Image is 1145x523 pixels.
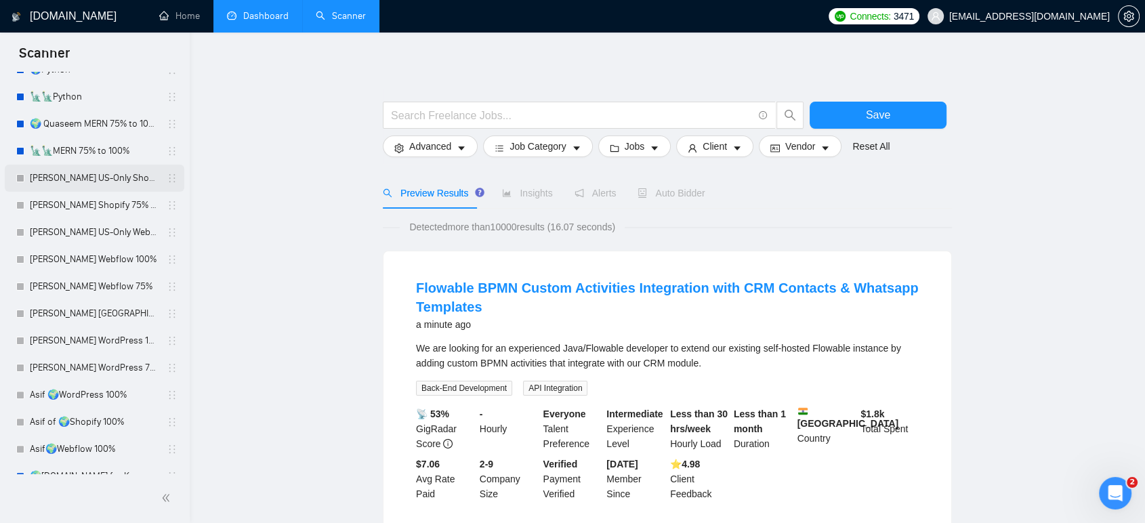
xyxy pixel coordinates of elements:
[443,439,453,448] span: info-circle
[167,308,178,319] span: holder
[400,219,625,234] span: Detected more than 10000 results (16.07 seconds)
[30,83,159,110] a: 🗽🗽Python
[167,362,178,373] span: holder
[383,188,480,198] span: Preview Results
[852,139,890,154] a: Reset All
[167,444,178,455] span: holder
[777,109,803,121] span: search
[667,457,731,501] div: Client Feedback
[638,188,647,198] span: robot
[667,406,731,451] div: Hourly Load
[598,135,671,157] button: folderJobscaret-down
[30,463,159,490] a: 🌍[DOMAIN_NAME] for Kamran
[477,457,541,501] div: Company Size
[167,390,178,400] span: holder
[797,406,899,429] b: [GEOGRAPHIC_DATA]
[776,102,804,129] button: search
[30,110,159,138] a: 🌍 Quaseem MERN 75% to 100%
[543,459,578,469] b: Verified
[894,9,914,24] span: 3471
[416,409,449,419] b: 📡 53%
[676,135,753,157] button: userClientcaret-down
[413,406,477,451] div: GigRadar Score
[416,316,919,333] div: a minute ago
[167,471,178,482] span: holder
[30,327,159,354] a: [PERSON_NAME] WordPress 100%
[606,409,663,419] b: Intermediate
[30,138,159,165] a: 🗽🗽MERN 75% to 100%
[416,280,919,314] a: Flowable BPMN Custom Activities Integration with CRM Contacts & Whatsapp Templates
[161,491,175,505] span: double-left
[759,111,768,120] span: info-circle
[457,143,466,153] span: caret-down
[866,106,890,123] span: Save
[759,135,841,157] button: idcardVendorcaret-down
[30,409,159,436] a: Asif of 🌍Shopify 100%
[670,459,700,469] b: ⭐️ 4.98
[625,139,645,154] span: Jobs
[509,139,566,154] span: Job Category
[543,409,586,419] b: Everyone
[30,192,159,219] a: [PERSON_NAME] Shopify 75% to 100%
[30,436,159,463] a: Asif🌍Webflow 100%
[30,354,159,381] a: [PERSON_NAME] WordPress 75%
[383,188,392,198] span: search
[731,406,795,451] div: Duration
[480,459,493,469] b: 2-9
[30,300,159,327] a: [PERSON_NAME] [GEOGRAPHIC_DATA]-Only WordPress 100%
[167,119,178,129] span: holder
[798,406,808,416] img: 🇮🇳
[670,409,728,434] b: Less than 30 hrs/week
[785,139,815,154] span: Vendor
[167,146,178,156] span: holder
[606,459,638,469] b: [DATE]
[810,102,946,129] button: Save
[416,341,919,371] div: We are looking for an experienced Java/Flowable developer to extend our existing self-hosted Flow...
[383,135,478,157] button: settingAdvancedcaret-down
[167,227,178,238] span: holder
[394,143,404,153] span: setting
[835,11,846,22] img: upwork-logo.png
[30,273,159,300] a: [PERSON_NAME] Webflow 75%
[167,254,178,265] span: holder
[604,406,667,451] div: Experience Level
[167,91,178,102] span: holder
[483,135,592,157] button: barsJob Categorycaret-down
[167,281,178,292] span: holder
[502,188,512,198] span: area-chart
[795,406,858,451] div: Country
[167,417,178,427] span: holder
[474,186,486,198] div: Tooltip anchor
[227,10,289,22] a: dashboardDashboard
[820,143,830,153] span: caret-down
[413,457,477,501] div: Avg Rate Paid
[1118,5,1140,27] button: setting
[8,43,81,72] span: Scanner
[480,409,483,419] b: -
[477,406,541,451] div: Hourly
[734,409,786,434] b: Less than 1 month
[30,165,159,192] a: [PERSON_NAME] US-Only Shopify 100%
[30,246,159,273] a: [PERSON_NAME] Webflow 100%
[167,335,178,346] span: holder
[409,139,451,154] span: Advanced
[502,188,552,198] span: Insights
[860,409,884,419] b: $ 1.8k
[391,107,753,124] input: Search Freelance Jobs...
[416,459,440,469] b: $7.06
[167,173,178,184] span: holder
[30,381,159,409] a: Asif 🌍WordPress 100%
[575,188,584,198] span: notification
[572,143,581,153] span: caret-down
[650,143,659,153] span: caret-down
[703,139,727,154] span: Client
[858,406,921,451] div: Total Spent
[931,12,940,21] span: user
[167,200,178,211] span: holder
[416,381,512,396] span: Back-End Development
[316,10,366,22] a: searchScanner
[541,457,604,501] div: Payment Verified
[1099,477,1131,509] iframe: Intercom live chat
[541,406,604,451] div: Talent Preference
[850,9,890,24] span: Connects:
